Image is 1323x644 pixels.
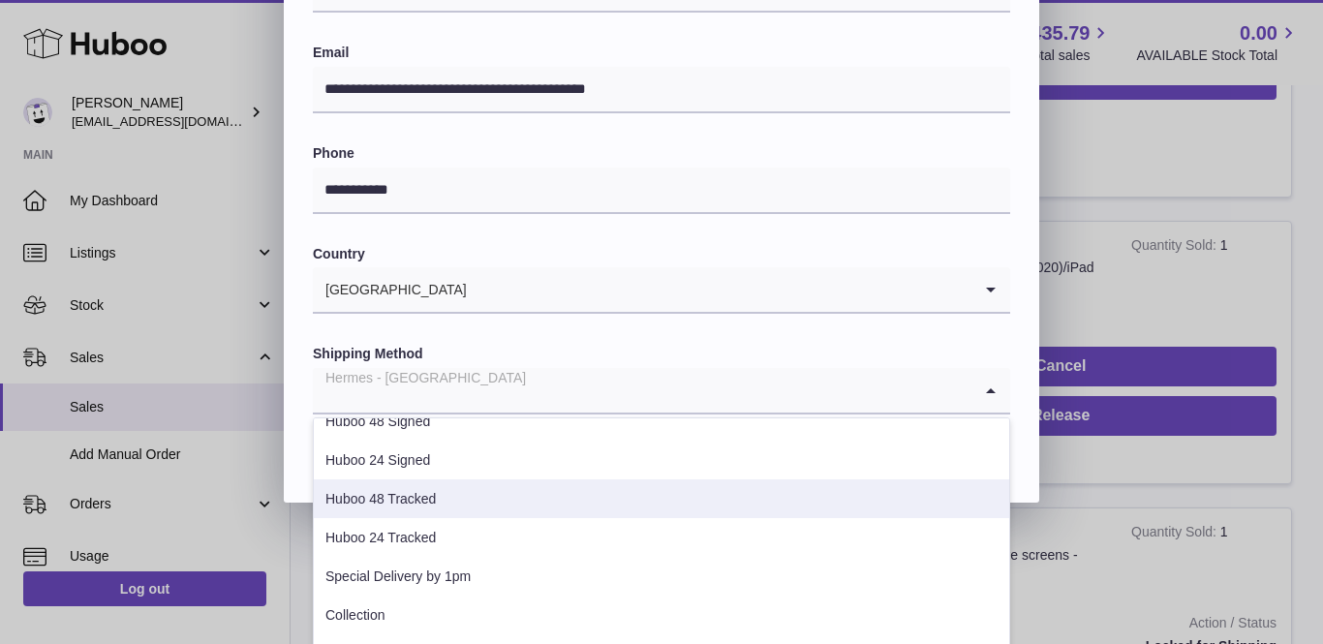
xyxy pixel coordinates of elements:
[314,557,1009,596] li: Special Delivery by 1pm
[314,402,1009,441] li: Huboo 48 Signed
[313,267,468,312] span: [GEOGRAPHIC_DATA]
[314,518,1009,557] li: Huboo 24 Tracked
[313,245,1010,263] label: Country
[314,596,1009,634] li: Collection
[313,368,971,413] input: Search for option
[313,267,1010,314] div: Search for option
[313,345,1010,363] label: Shipping Method
[313,144,1010,163] label: Phone
[314,479,1009,518] li: Huboo 48 Tracked
[313,368,1010,414] div: Search for option
[468,267,971,312] input: Search for option
[314,441,1009,479] li: Huboo 24 Signed
[313,44,1010,62] label: Email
